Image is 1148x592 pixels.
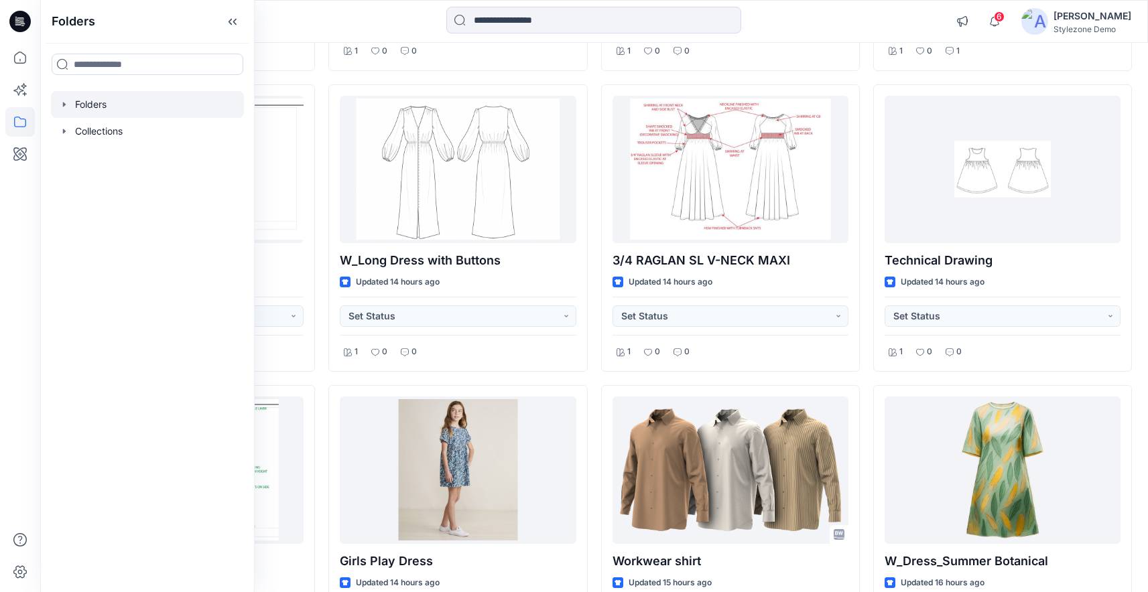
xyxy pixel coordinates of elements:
[1054,8,1131,24] div: [PERSON_NAME]
[994,11,1005,22] span: 6
[613,396,848,544] a: Workwear shirt
[655,345,660,359] p: 0
[356,275,440,289] p: Updated 14 hours ago
[629,576,712,590] p: Updated 15 hours ago
[901,275,984,289] p: Updated 14 hours ago
[627,345,631,359] p: 1
[901,576,984,590] p: Updated 16 hours ago
[899,44,903,58] p: 1
[340,396,576,544] a: Girls Play Dress
[885,552,1121,571] p: W_Dress_Summer Botanical
[684,345,690,359] p: 0
[411,345,417,359] p: 0
[899,345,903,359] p: 1
[927,345,932,359] p: 0
[411,44,417,58] p: 0
[885,251,1121,270] p: Technical Drawing
[382,44,387,58] p: 0
[382,345,387,359] p: 0
[356,576,440,590] p: Updated 14 hours ago
[956,345,962,359] p: 0
[885,396,1121,544] a: W_Dress_Summer Botanical
[613,552,848,571] p: Workwear shirt
[684,44,690,58] p: 0
[956,44,960,58] p: 1
[613,251,848,270] p: 3/4 RAGLAN SL V-NECK MAXI
[355,345,358,359] p: 1
[1021,8,1048,35] img: avatar
[340,552,576,571] p: Girls Play Dress
[627,44,631,58] p: 1
[340,96,576,243] a: W_Long Dress with Buttons
[355,44,358,58] p: 1
[629,275,712,289] p: Updated 14 hours ago
[340,251,576,270] p: W_Long Dress with Buttons
[613,96,848,243] a: 3/4 RAGLAN SL V-NECK MAXI
[655,44,660,58] p: 0
[927,44,932,58] p: 0
[1054,24,1131,34] div: Stylezone Demo
[885,96,1121,243] a: Technical Drawing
